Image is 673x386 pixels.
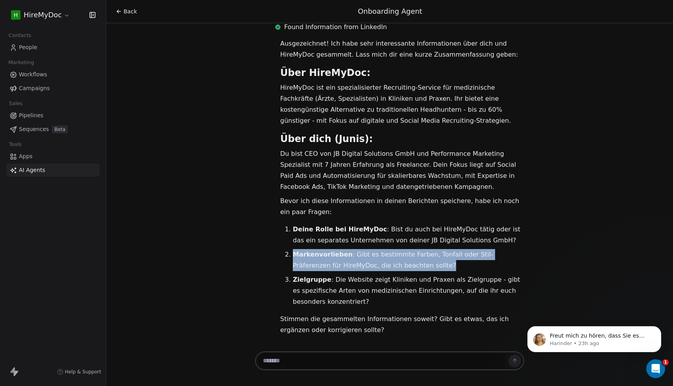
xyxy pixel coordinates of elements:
[6,68,100,81] a: Workflows
[19,152,33,161] span: Apps
[280,196,524,218] p: Bevor ich diese Informationen in deinen Berichten speichere, habe ich noch ein paar Fragen:
[293,251,353,258] strong: Markenvorlieben
[280,148,524,192] p: Du bist CEO von JB Digital Solutions GmbH und Performance Marketing Spezialist mit 7 Jahren Erfah...
[19,111,43,120] span: Pipelines
[5,30,35,41] span: Contacts
[358,7,422,15] span: Onboarding Agent
[293,249,524,271] p: : Gibt es bestimmte Farben, Tonfall oder Stil-Präferenzen für HireMyDoc, die ich beachten sollte?
[280,133,524,145] h2: Über dich (Junis):
[6,139,25,150] span: Tools
[14,11,18,19] span: H
[24,10,62,20] span: HireMyDoc
[65,369,101,375] span: Help & Support
[293,276,331,283] strong: Zielgruppe
[280,314,524,336] p: Stimmen die gesammelten Informationen soweit? Gibt es etwas, das ich ergänzen oder korrigieren so...
[52,126,68,133] span: Beta
[516,310,673,365] iframe: Intercom notifications message
[124,7,137,15] span: Back
[280,38,524,60] p: Ausgezeichnet! Ich habe sehr interessante Informationen über dich und HireMyDoc gesammelt. Lass m...
[284,22,387,32] span: Found Information from LinkedIn
[6,123,100,136] a: SequencesBeta
[293,225,387,233] strong: Deine Rolle bei HireMyDoc
[293,224,524,246] p: : Bist du auch bei HireMyDoc tätig oder ist das ein separates Unternehmen von deiner JB Digital S...
[280,82,524,126] p: HireMyDoc ist ein spezialisierter Recruiting-Service für medizinische Fachkräfte (Ärzte, Speziali...
[6,109,100,122] a: Pipelines
[280,66,524,79] h2: Über HireMyDoc:
[57,369,101,375] a: Help & Support
[662,359,669,366] span: 1
[646,359,665,378] iframe: Intercom live chat
[6,150,100,163] a: Apps
[19,70,47,79] span: Workflows
[6,98,26,109] span: Sales
[6,164,100,177] a: AI Agents
[19,84,50,92] span: Campaigns
[5,57,37,68] span: Marketing
[6,41,100,54] a: People
[19,125,49,133] span: Sequences
[293,274,524,307] p: : Die Website zeigt Kliniken und Praxen als Zielgruppe - gibt es spezifische Arten von medizinisc...
[19,166,45,174] span: AI Agents
[6,82,100,95] a: Campaigns
[19,43,37,52] span: People
[9,8,72,22] button: HHireMyDoc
